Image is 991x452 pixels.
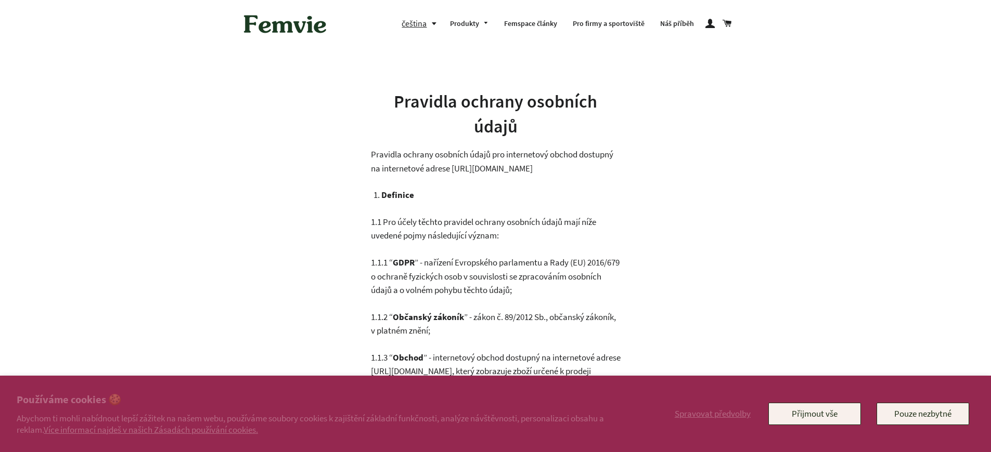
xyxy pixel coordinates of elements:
span: ” - nařízení Evropského parlamentu a Rady (EU) 2016/679 o ochraně fyzických osob v souvislosti se... [371,257,620,296]
a: Více informací najdeš v našich Zásadách používání cookies. [44,424,258,435]
a: Produkty [442,10,496,37]
b: Definice [381,189,414,201]
span: ” - zákon č. 89/2012 Sb., občanský zákoník, v platném znění; [371,311,616,337]
span: 1.1 Pro účely těchto pravidel ochrany osobních údajů mají níže uvedené pojmy následující význam: [371,216,596,242]
button: Pouze nezbytné [877,403,969,424]
button: Spravovat předvolby [673,403,753,424]
h1: Pravidla ochrany osobních údajů [371,89,621,139]
span: Spravovat předvolby [675,408,751,419]
a: Pro firmy a sportoviště [565,10,652,37]
span: 1.1.3 “ [371,352,393,363]
button: čeština [402,17,442,31]
b: GDPR [393,257,415,268]
span: ” - internetový obchod dostupný na internetové adrese [URL][DOMAIN_NAME], který zobrazuje zboží u... [371,352,621,391]
span: 1.1.2 “ [371,311,393,323]
h2: Používáme cookies 🍪 [17,392,625,407]
span: Pravidla ochrany osobních údajů pro internetový obchod dostupný na internetové adrese [URL][DOMAI... [371,149,613,174]
p: Abychom ti mohli nabídnout lepší zážitek na našem webu, používáme soubory cookies k zajištění zák... [17,413,625,435]
span: 1.1.1 “ [371,257,393,268]
a: Femspace články [496,10,565,37]
a: Náš příběh [652,10,702,37]
b: Obchod [393,352,423,363]
b: Občanský zákoník [393,311,464,323]
button: Přijmout vše [768,403,861,424]
img: Femvie [238,8,332,40]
